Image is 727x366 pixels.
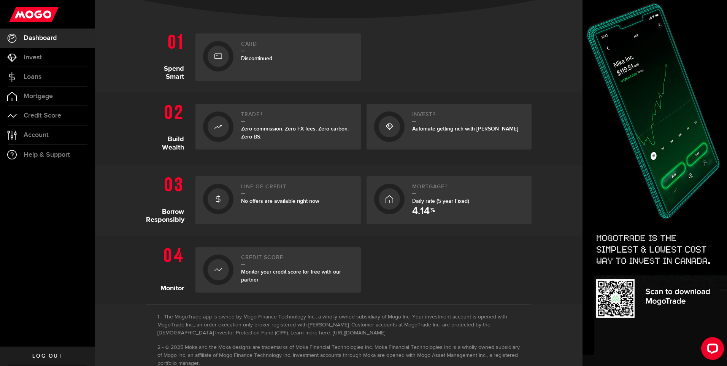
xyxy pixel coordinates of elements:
li: The MogoTrade app is owned by Mogo Finance Technology Inc., a wholly owned subsidiary of Mogo Inc... [157,313,520,337]
h2: Trade [241,111,353,122]
span: % [430,207,435,216]
span: Dashboard [24,35,57,41]
span: Automate getting rich with [PERSON_NAME] [412,126,518,132]
h2: Credit Score [241,255,353,265]
a: Credit ScoreMonitor your credit score for free with our partner [195,247,361,293]
a: Mortgage3Daily rate (5 year Fixed) 4.14 % [367,176,532,224]
a: Line of creditNo offers are available right now [195,176,361,224]
span: Zero commission. Zero FX fees. Zero carbon. Zero BS. [241,126,349,140]
h2: Mortgage [412,184,524,194]
span: Log out [32,353,62,359]
span: 4.14 [412,207,430,216]
sup: 1 [260,111,262,116]
h1: Monitor [146,243,190,293]
a: Trade1Zero commission. Zero FX fees. Zero carbon. Zero BS. [195,104,361,150]
h1: Spend Smart [146,30,190,81]
h1: Borrow Responsibly [146,172,190,224]
span: Invest [24,54,42,61]
span: Loans [24,73,41,80]
sup: 2 [433,111,436,116]
span: Daily rate (5 year Fixed) [412,198,469,204]
sup: 3 [445,184,448,188]
span: Monitor your credit score for free with our partner [241,269,341,283]
span: Help & Support [24,151,70,158]
h2: Card [241,41,353,51]
span: Account [24,132,49,138]
span: Credit Score [24,112,61,119]
h2: Invest [412,111,524,122]
span: No offers are available right now [241,198,319,204]
span: Mortgage [24,93,53,100]
h2: Line of credit [241,184,353,194]
span: Discontinued [241,55,272,62]
h1: Build Wealth [146,100,190,153]
a: CardDiscontinued [195,33,361,81]
iframe: LiveChat chat widget [695,334,727,366]
a: Invest2Automate getting rich with [PERSON_NAME] [367,104,532,150]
